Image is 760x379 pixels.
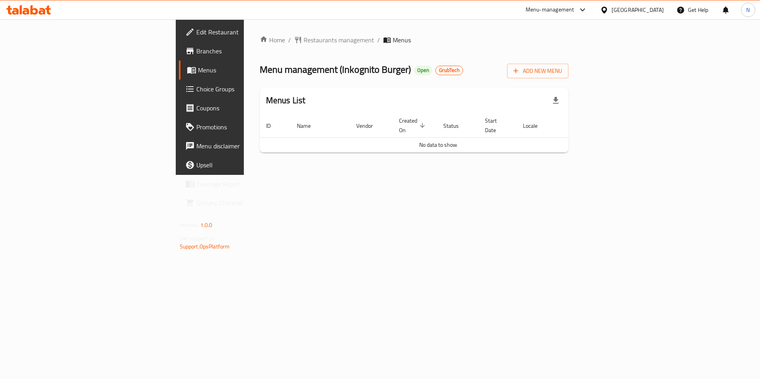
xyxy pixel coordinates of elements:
[179,155,303,174] a: Upsell
[266,121,281,131] span: ID
[414,67,432,74] span: Open
[179,136,303,155] a: Menu disclaimer
[179,117,303,136] a: Promotions
[399,116,427,135] span: Created On
[180,220,199,230] span: Version:
[196,198,296,208] span: Grocery Checklist
[196,122,296,132] span: Promotions
[260,61,411,78] span: Menu management ( Inkognito Burger )
[196,84,296,94] span: Choice Groups
[179,42,303,61] a: Branches
[260,35,569,45] nav: breadcrumb
[179,23,303,42] a: Edit Restaurant
[198,65,296,75] span: Menus
[196,160,296,170] span: Upsell
[196,179,296,189] span: Coverage Report
[196,27,296,37] span: Edit Restaurant
[179,174,303,193] a: Coverage Report
[179,99,303,117] a: Coupons
[180,241,230,252] a: Support.OpsPlatform
[196,103,296,113] span: Coupons
[179,193,303,212] a: Grocery Checklist
[377,35,380,45] li: /
[485,116,507,135] span: Start Date
[297,121,321,131] span: Name
[546,91,565,110] div: Export file
[507,64,568,78] button: Add New Menu
[196,46,296,56] span: Branches
[260,114,617,153] table: enhanced table
[526,5,574,15] div: Menu-management
[513,66,562,76] span: Add New Menu
[266,95,306,106] h2: Menus List
[180,233,216,244] span: Get support on:
[419,140,457,150] span: No data to show
[523,121,548,131] span: Locale
[443,121,469,131] span: Status
[200,220,213,230] span: 1.0.0
[294,35,374,45] a: Restaurants management
[179,80,303,99] a: Choice Groups
[304,35,374,45] span: Restaurants management
[414,66,432,75] div: Open
[557,114,617,138] th: Actions
[196,141,296,151] span: Menu disclaimer
[356,121,383,131] span: Vendor
[612,6,664,14] div: [GEOGRAPHIC_DATA]
[436,67,463,74] span: GrubTech
[746,6,750,14] span: N
[393,35,411,45] span: Menus
[179,61,303,80] a: Menus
